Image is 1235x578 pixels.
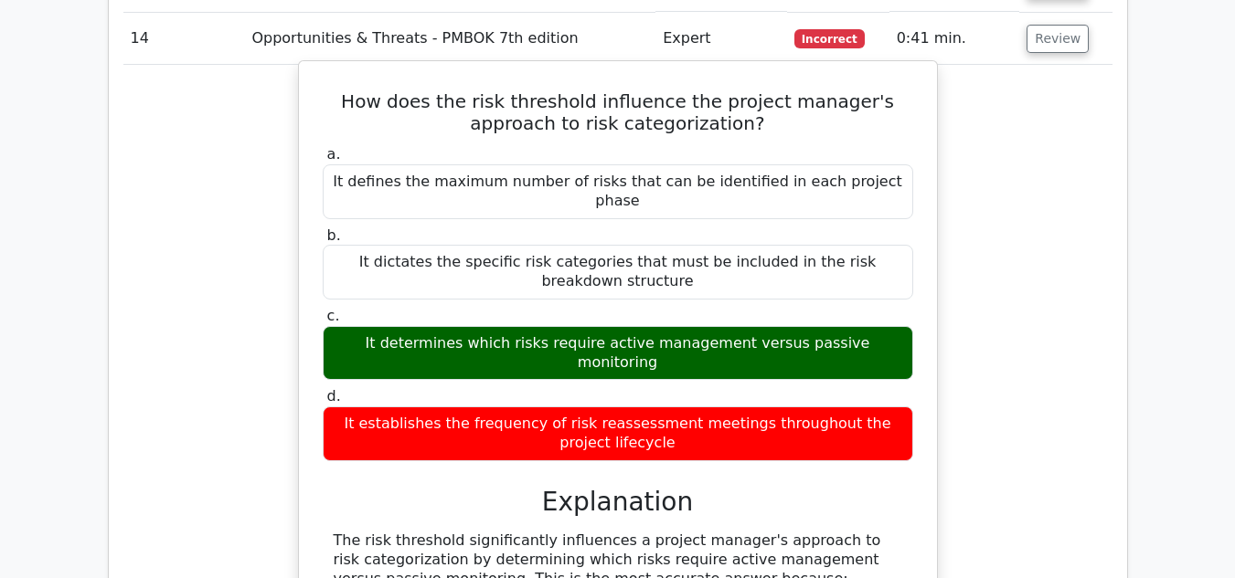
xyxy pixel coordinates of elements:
[244,13,655,65] td: Opportunities & Threats - PMBOK 7th edition
[1027,25,1089,53] button: Review
[323,245,913,300] div: It dictates the specific risk categories that must be included in the risk breakdown structure
[327,226,341,244] span: b.
[323,164,913,219] div: It defines the maximum number of risks that can be identified in each project phase
[327,387,341,405] span: d.
[123,13,245,65] td: 14
[323,326,913,381] div: It determines which risks require active management versus passive monitoring
[655,13,787,65] td: Expert
[323,406,913,461] div: It establishes the frequency of risk reassessment meetings throughout the project lifecycle
[794,29,865,47] span: Incorrect
[321,90,915,134] h5: How does the risk threshold influence the project manager's approach to risk categorization?
[327,307,340,324] span: c.
[334,487,902,518] h3: Explanation
[327,145,341,163] span: a.
[889,13,1020,65] td: 0:41 min.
